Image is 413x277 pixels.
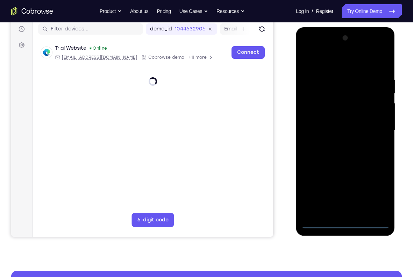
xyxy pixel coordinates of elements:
[157,4,171,18] a: Pricing
[44,52,126,58] div: Email
[312,7,313,15] span: /
[213,23,226,30] label: Email
[316,4,333,18] a: Register
[179,4,208,18] button: Use Cases
[342,4,402,18] a: Try Online Demo
[245,21,256,32] button: Refresh
[216,4,245,18] button: Resources
[79,45,80,47] div: New devices found.
[137,52,173,58] span: Cobrowse demo
[51,52,126,58] span: web@example.com
[130,52,173,58] div: App
[296,4,309,18] a: Log In
[11,2,273,237] iframe: Agent
[27,4,65,15] h1: Connect
[220,44,254,56] a: Connect
[11,7,53,15] a: Go to the home page
[78,43,96,49] div: Online
[100,4,122,18] button: Product
[21,37,262,64] div: Open device details
[121,211,163,225] button: 6-digit code
[139,23,161,30] label: demo_id
[177,52,195,58] span: +11 more
[130,4,148,18] a: About us
[40,23,128,30] input: Filter devices...
[44,42,75,49] div: Trial Website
